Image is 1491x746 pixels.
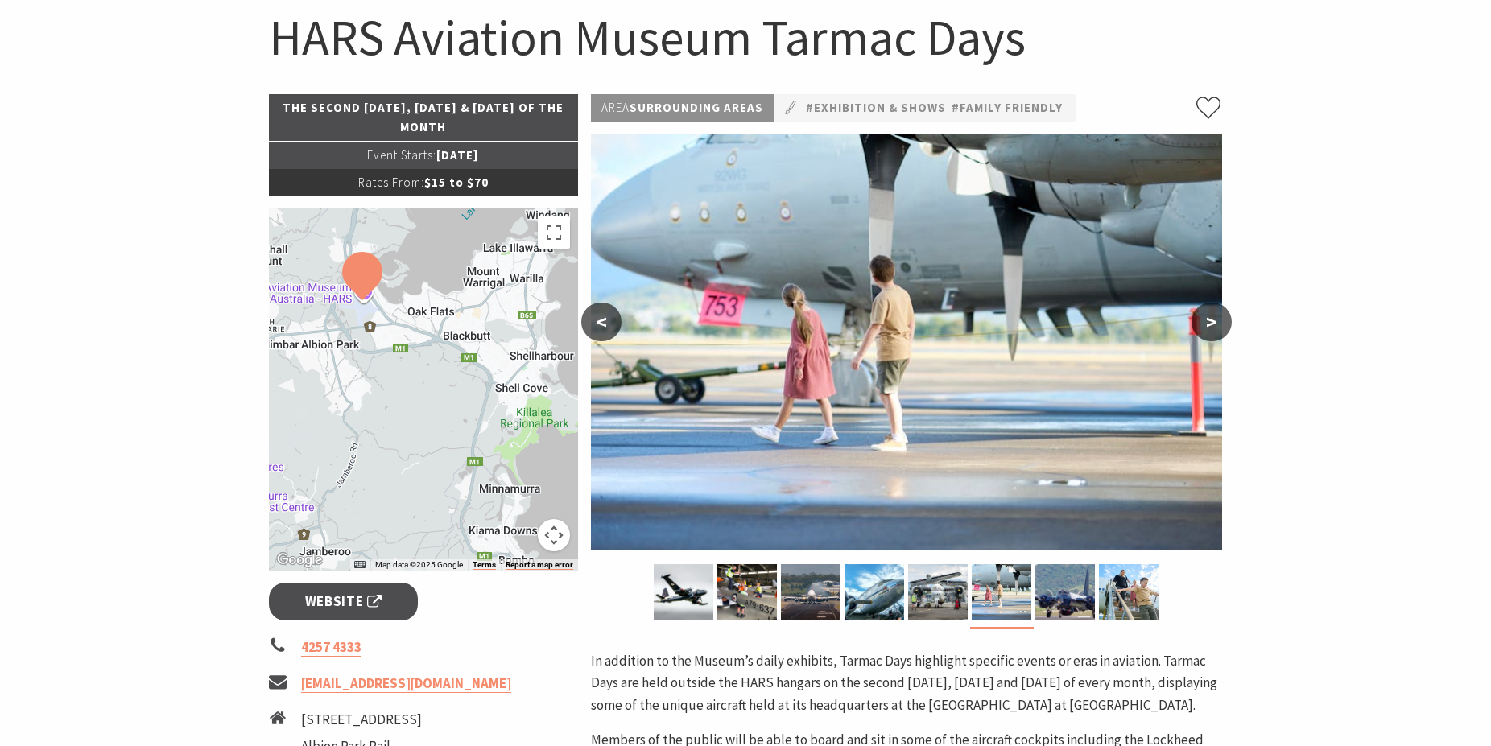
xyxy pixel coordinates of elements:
a: #Exhibition & Shows [806,98,946,118]
img: Plenty to see! [591,134,1222,550]
img: VH-OJA [1099,564,1159,620]
a: [EMAIL_ADDRESS][DOMAIN_NAME] [301,674,511,693]
img: Google [273,550,326,571]
img: Tarmac days HARS museum [908,564,968,620]
a: Terms (opens in new tab) [473,560,496,570]
span: Map data ©2025 Google [375,560,463,569]
p: In addition to the Museum’s daily exhibits, Tarmac Days highlight specific events or eras in avia... [591,650,1222,716]
img: This air craft holds the record for non stop flight from London to Sydney. Record set in August 198 [781,564,840,620]
span: Area [601,100,630,115]
p: Surrounding Areas [591,94,774,122]
p: [DATE] [269,142,578,169]
p: $15 to $70 [269,169,578,196]
span: Website [305,591,382,612]
span: Rates From: [358,175,424,190]
button: Map camera controls [538,519,570,551]
img: Tarmac days HARS museum [845,564,904,620]
a: Website [269,583,418,620]
h1: HARS Aviation Museum Tarmac Days [269,5,1222,70]
span: Event Starts: [367,147,436,163]
button: Keyboard shortcuts [354,559,366,571]
a: #Family Friendly [952,98,1063,118]
p: The second [DATE], [DATE] & [DATE] of the month [269,94,578,141]
img: Military maritime reconnaissance, patrol and anti-submarine aircraft [1035,564,1095,620]
button: Toggle fullscreen view [538,216,570,249]
img: Plenty to see! [972,564,1031,620]
li: [STREET_ADDRESS] [301,709,457,731]
a: Report a map error [506,560,573,570]
button: < [581,303,622,341]
a: 4257 4333 [301,638,361,657]
a: Open this area in Google Maps (opens a new window) [273,550,326,571]
button: > [1192,303,1232,341]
